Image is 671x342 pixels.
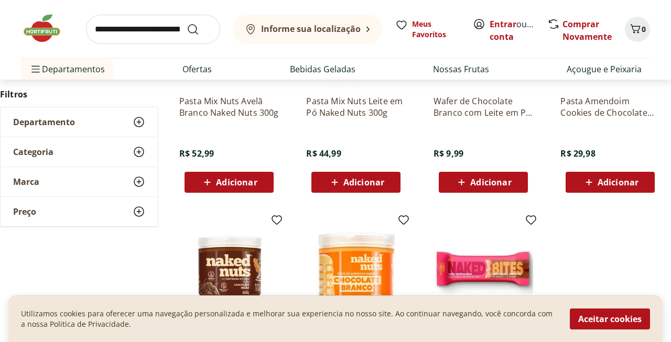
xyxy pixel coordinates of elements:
a: Pasta Amendoim Cookies de Chocolate Naked Nuts 300g [560,95,660,118]
button: Menu [29,57,42,82]
button: Preço [1,197,158,226]
span: Departamentos [29,57,105,82]
a: Pasta Mix Nuts Avelã Branco Naked Nuts 300g [179,95,279,118]
span: Adicionar [216,178,257,186]
span: Preço [13,206,36,217]
button: Carrinho [625,17,650,42]
a: Açougue e Peixaria [567,63,642,75]
a: Comprar Novamente [562,18,612,42]
a: Meus Favoritos [395,19,460,40]
span: Adicionar [598,178,638,186]
button: Categoria [1,137,158,167]
span: R$ 29,98 [560,148,595,159]
b: Informe sua localização [261,23,361,35]
button: Adicionar [566,172,655,193]
a: Pasta Mix Nuts Leite em Pó Naked Nuts 300g [306,95,406,118]
a: Nossas Frutas [433,63,489,75]
span: 0 [642,24,646,34]
span: ou [490,18,536,43]
span: R$ 44,99 [306,148,341,159]
button: Adicionar [439,172,528,193]
span: Categoria [13,147,53,157]
button: Submit Search [187,23,212,36]
img: Pasta de Castanha de Caju Chocolate Belga Naked Nuts 300g [179,218,279,317]
span: Meus Favoritos [412,19,460,40]
button: Adicionar [185,172,274,193]
button: Informe sua localização [233,15,383,44]
input: search [86,15,220,44]
span: R$ 52,99 [179,148,214,159]
span: R$ 9,99 [434,148,463,159]
a: Criar conta [490,18,547,42]
img: Wafer de Chocolate com Leite em Pó Naked Nuts 26g [434,218,533,317]
button: Departamento [1,107,158,137]
button: Adicionar [311,172,401,193]
a: Ofertas [182,63,212,75]
span: Departamento [13,117,75,127]
span: Adicionar [470,178,511,186]
a: Wafer de Chocolate Branco com Leite em Pó Naked Nuts 26g [434,95,533,118]
img: Hortifruti [21,13,73,44]
span: Marca [13,176,39,187]
span: Adicionar [343,178,384,186]
button: Aceitar cookies [570,308,650,329]
a: Entrar [490,18,516,30]
a: Bebidas Geladas [290,63,355,75]
button: Marca [1,167,158,196]
img: Pasta de Amendoim de Chocolate Branco Naked Nuts 300g [306,218,406,317]
p: Utilizamos cookies para oferecer uma navegação personalizada e melhorar sua experiencia no nosso ... [21,308,557,329]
